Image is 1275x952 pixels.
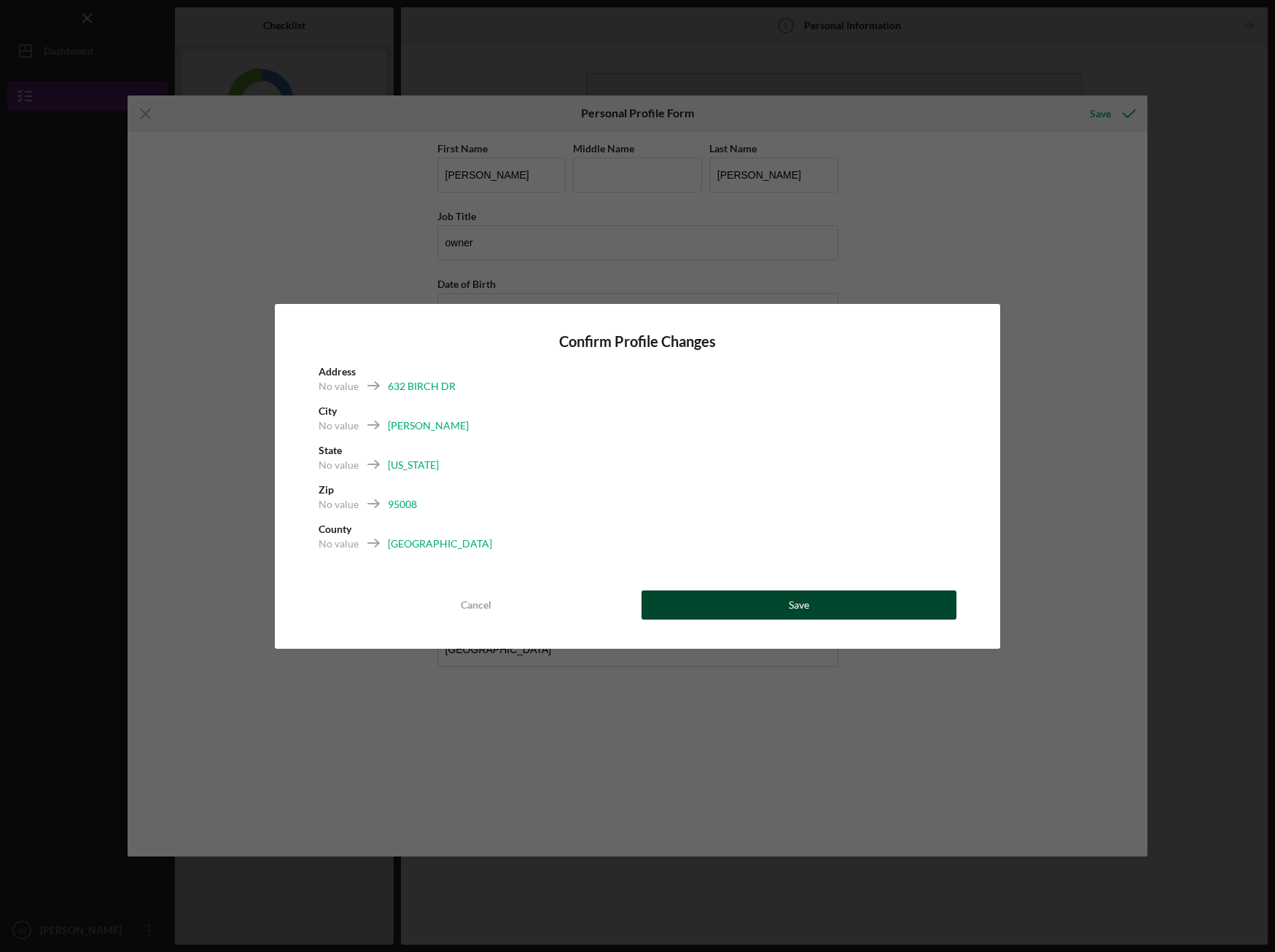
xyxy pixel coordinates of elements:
[388,537,492,551] div: [GEOGRAPHIC_DATA]
[319,405,337,417] b: City
[642,590,956,620] button: Save
[388,379,456,394] div: 632 BIRCH DR
[319,537,359,551] div: No value
[319,497,359,512] div: No value
[319,590,633,620] button: Cancel
[319,444,342,456] b: State
[319,333,956,350] h4: Confirm Profile Changes
[461,590,491,620] div: Cancel
[319,418,359,433] div: No value
[388,458,439,472] div: [US_STATE]
[319,483,334,496] b: Zip
[388,418,469,433] div: [PERSON_NAME]
[319,523,351,535] b: County
[789,590,809,620] div: Save
[319,365,356,378] b: Address
[319,458,359,472] div: No value
[319,379,359,394] div: No value
[388,497,417,512] div: 95008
